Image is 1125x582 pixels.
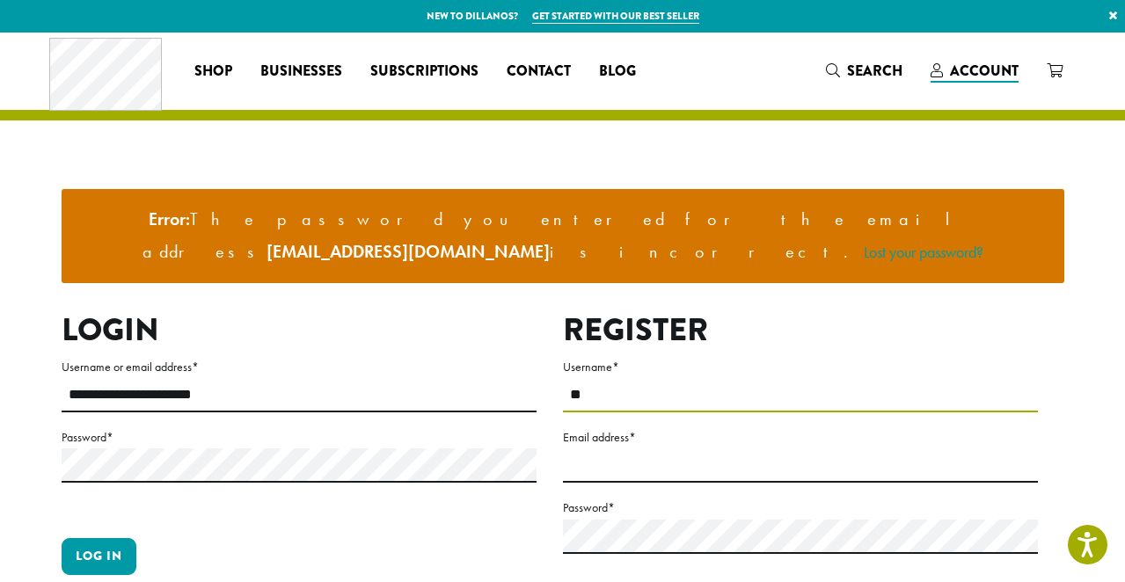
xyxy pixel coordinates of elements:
[950,61,1019,81] span: Account
[260,61,342,83] span: Businesses
[847,61,902,81] span: Search
[62,538,136,575] button: Log in
[563,356,1038,378] label: Username
[599,61,636,83] span: Blog
[62,426,537,448] label: Password
[180,57,246,85] a: Shop
[62,311,537,349] h2: Login
[76,203,1050,269] li: The password you entered for the email address is incorrect.
[194,61,232,83] span: Shop
[812,56,917,85] a: Search
[864,242,983,262] a: Lost your password?
[267,240,550,263] strong: [EMAIL_ADDRESS][DOMAIN_NAME]
[563,311,1038,349] h2: Register
[563,426,1038,448] label: Email address
[370,61,478,83] span: Subscriptions
[507,61,571,83] span: Contact
[532,9,699,24] a: Get started with our best seller
[149,207,190,230] strong: Error:
[563,497,1038,519] label: Password
[62,356,537,378] label: Username or email address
